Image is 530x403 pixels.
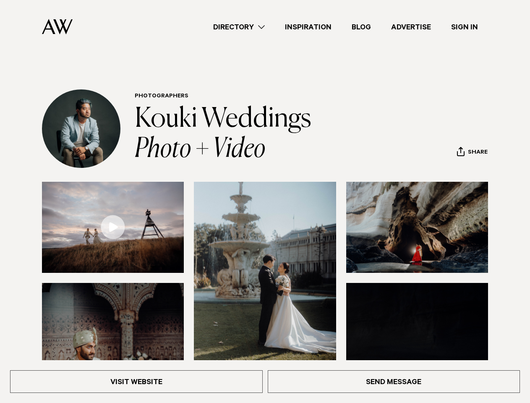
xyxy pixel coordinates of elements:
img: Auckland Weddings Logo [42,19,73,34]
span: Share [468,149,488,157]
a: Sign In [441,21,488,33]
a: Directory [203,21,275,33]
a: Kouki Weddings Photo + Video [135,106,311,163]
a: Blog [342,21,381,33]
a: Send Message [268,370,520,393]
a: Photographers [135,93,188,100]
img: Profile Avatar [42,89,120,168]
a: Advertise [381,21,441,33]
button: Share [457,147,488,159]
a: Visit Website [10,370,263,393]
a: Inspiration [275,21,342,33]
